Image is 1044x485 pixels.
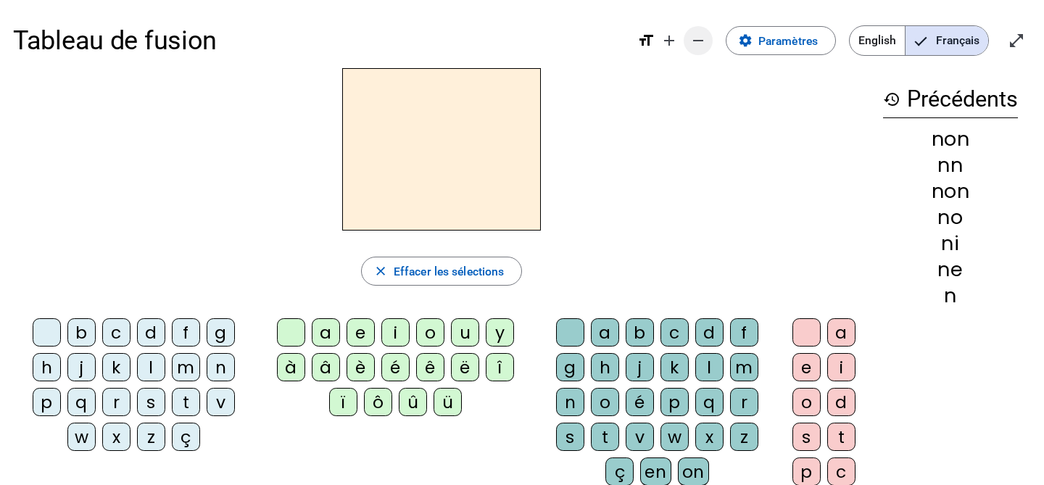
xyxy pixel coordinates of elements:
[329,388,357,416] div: ï
[137,318,165,347] div: d
[849,25,989,56] mat-button-toggle-group: Language selection
[738,33,753,48] mat-icon: settings
[347,353,375,381] div: è
[660,353,689,381] div: k
[277,353,305,381] div: à
[172,318,200,347] div: f
[883,91,900,108] mat-icon: history
[883,81,1018,118] h3: Précédents
[758,31,818,51] span: Paramètres
[827,423,855,451] div: t
[172,388,200,416] div: t
[684,26,713,55] button: Diminuer la taille de la police
[347,318,375,347] div: e
[883,181,1018,201] div: non
[33,388,61,416] div: p
[556,388,584,416] div: n
[394,262,504,281] span: Effacer les sélections
[730,388,758,416] div: r
[827,353,855,381] div: i
[695,353,724,381] div: l
[102,353,130,381] div: k
[67,353,96,381] div: j
[373,264,388,278] mat-icon: close
[660,32,678,49] mat-icon: add
[399,388,427,416] div: û
[792,353,821,381] div: e
[827,388,855,416] div: d
[67,388,96,416] div: q
[730,423,758,451] div: z
[556,423,584,451] div: s
[591,353,619,381] div: h
[695,423,724,451] div: x
[591,388,619,416] div: o
[906,26,988,55] span: Français
[137,388,165,416] div: s
[883,286,1018,305] div: n
[416,318,444,347] div: o
[207,318,235,347] div: g
[660,423,689,451] div: w
[689,32,707,49] mat-icon: remove
[1008,32,1025,49] mat-icon: open_in_full
[883,129,1018,149] div: non
[172,423,200,451] div: ç
[591,423,619,451] div: t
[637,32,655,49] mat-icon: format_size
[486,353,514,381] div: î
[137,353,165,381] div: l
[660,318,689,347] div: c
[67,423,96,451] div: w
[381,353,410,381] div: é
[67,318,96,347] div: b
[381,318,410,347] div: i
[102,423,130,451] div: x
[102,318,130,347] div: c
[695,388,724,416] div: q
[33,353,61,381] div: h
[312,353,340,381] div: â
[434,388,462,416] div: ü
[883,260,1018,279] div: ne
[626,353,654,381] div: j
[556,353,584,381] div: g
[883,233,1018,253] div: ni
[486,318,514,347] div: y
[451,318,479,347] div: u
[207,388,235,416] div: v
[361,257,523,286] button: Effacer les sélections
[730,318,758,347] div: f
[883,155,1018,175] div: nn
[883,207,1018,227] div: no
[1002,26,1031,55] button: Entrer en plein écran
[102,388,130,416] div: r
[364,388,392,416] div: ô
[827,318,855,347] div: a
[207,353,235,381] div: n
[626,318,654,347] div: b
[626,423,654,451] div: v
[13,14,624,67] h1: Tableau de fusion
[172,353,200,381] div: m
[626,388,654,416] div: é
[655,26,684,55] button: Augmenter la taille de la police
[312,318,340,347] div: a
[137,423,165,451] div: z
[695,318,724,347] div: d
[850,26,905,55] span: English
[792,388,821,416] div: o
[451,353,479,381] div: ë
[730,353,758,381] div: m
[726,26,836,55] button: Paramètres
[591,318,619,347] div: a
[660,388,689,416] div: p
[416,353,444,381] div: ê
[792,423,821,451] div: s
